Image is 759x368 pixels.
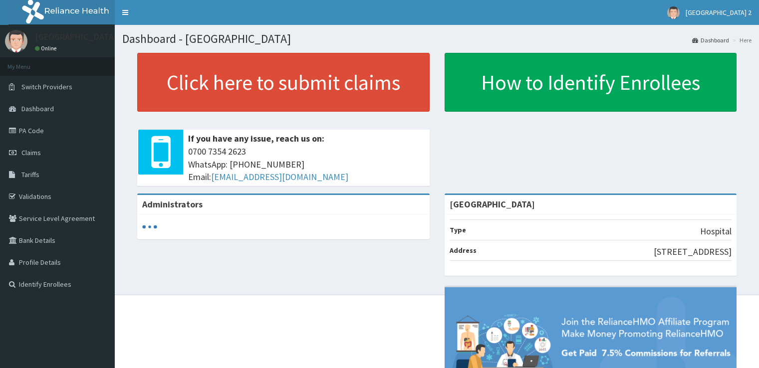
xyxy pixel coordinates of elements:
b: Administrators [142,198,203,210]
a: [EMAIL_ADDRESS][DOMAIN_NAME] [211,171,348,183]
span: Tariffs [21,170,39,179]
strong: [GEOGRAPHIC_DATA] [450,198,535,210]
span: [GEOGRAPHIC_DATA] 2 [686,8,752,17]
img: User Image [667,6,680,19]
a: Dashboard [692,36,729,44]
b: Type [450,225,466,234]
p: [STREET_ADDRESS] [654,245,732,258]
a: Click here to submit claims [137,53,430,112]
span: Claims [21,148,41,157]
h1: Dashboard - [GEOGRAPHIC_DATA] [122,32,752,45]
a: Online [35,45,59,52]
span: 0700 7354 2623 WhatsApp: [PHONE_NUMBER] Email: [188,145,425,184]
b: Address [450,246,477,255]
p: Hospital [700,225,732,238]
span: Dashboard [21,104,54,113]
span: Switch Providers [21,82,72,91]
b: If you have any issue, reach us on: [188,133,324,144]
li: Here [730,36,752,44]
p: [GEOGRAPHIC_DATA] 2 [35,32,124,41]
img: User Image [5,30,27,52]
a: How to Identify Enrollees [445,53,737,112]
svg: audio-loading [142,219,157,234]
